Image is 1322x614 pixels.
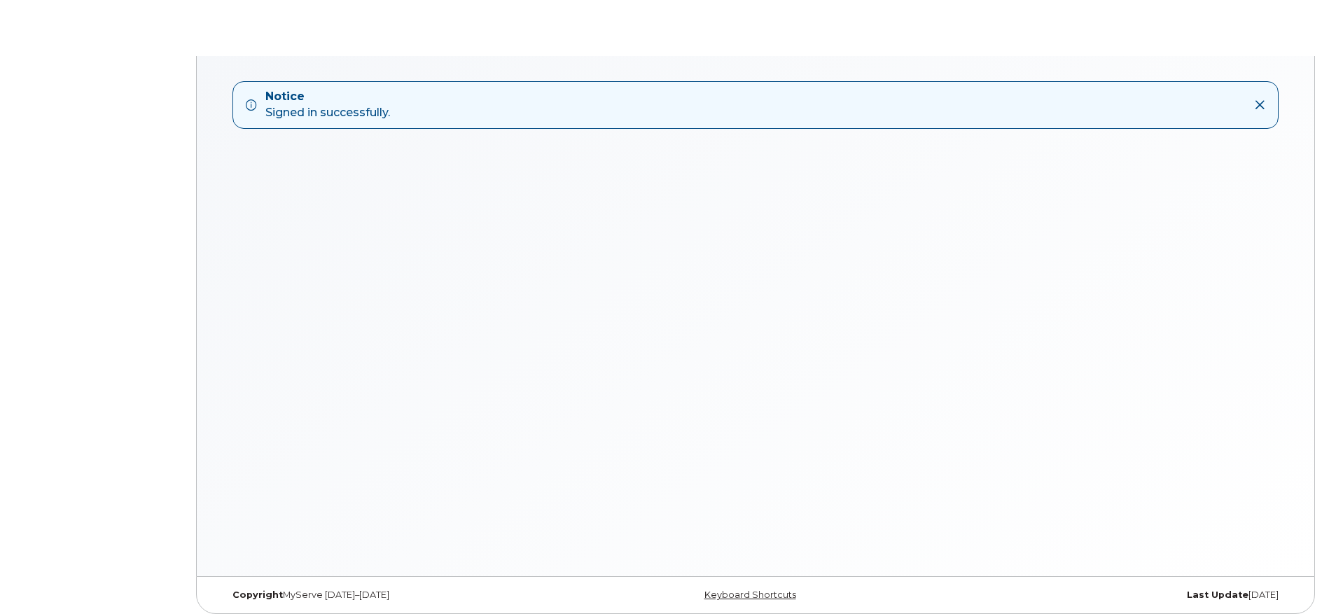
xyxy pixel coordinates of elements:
[232,589,283,600] strong: Copyright
[265,89,390,105] strong: Notice
[222,589,578,601] div: MyServe [DATE]–[DATE]
[704,589,796,600] a: Keyboard Shortcuts
[1187,589,1248,600] strong: Last Update
[265,89,390,121] div: Signed in successfully.
[933,589,1289,601] div: [DATE]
